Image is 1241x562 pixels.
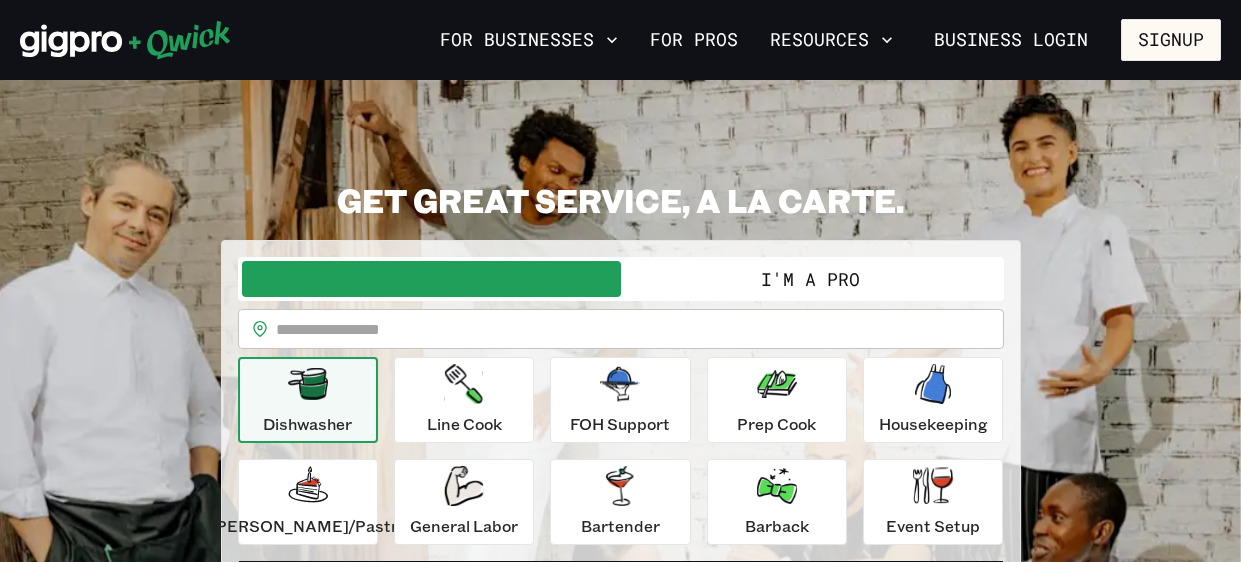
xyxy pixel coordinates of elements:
p: Barback [745,514,809,538]
p: Prep Cook [737,412,816,436]
p: Dishwasher [263,412,352,436]
button: Housekeeping [863,357,1003,443]
button: Bartender [550,459,690,545]
button: I'm a Pro [621,261,1000,297]
button: I'm a Business [242,261,621,297]
button: Barback [707,459,847,545]
button: Prep Cook [707,357,847,443]
p: Event Setup [886,514,980,538]
button: [PERSON_NAME]/Pastry [238,459,378,545]
button: FOH Support [550,357,690,443]
button: Resources [762,23,901,57]
button: Signup [1121,19,1221,61]
p: Housekeeping [879,412,988,436]
p: Line Cook [427,412,502,436]
p: FOH Support [570,412,670,436]
a: Business Login [917,19,1105,61]
button: Line Cook [394,357,534,443]
a: For Pros [642,23,746,57]
button: Event Setup [863,459,1003,545]
button: For Businesses [432,23,626,57]
p: [PERSON_NAME]/Pastry [210,514,406,538]
p: General Labor [410,514,518,538]
h2: GET GREAT SERVICE, A LA CARTE. [221,180,1021,220]
p: Bartender [581,514,660,538]
button: Dishwasher [238,357,378,443]
button: General Labor [394,459,534,545]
